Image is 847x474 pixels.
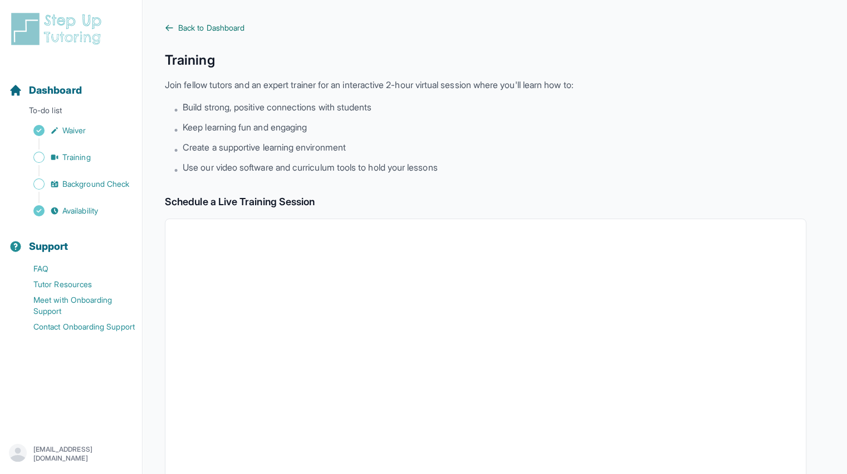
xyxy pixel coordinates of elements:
a: Contact Onboarding Support [9,319,142,335]
h2: Schedule a Live Training Session [165,194,806,210]
span: Keep learning fun and engaging [183,120,307,134]
a: Availability [9,203,142,219]
p: [EMAIL_ADDRESS][DOMAIN_NAME] [33,445,133,463]
a: Waiver [9,123,142,138]
span: • [174,143,178,156]
a: Background Check [9,176,142,192]
a: Meet with Onboarding Support [9,292,142,319]
span: Background Check [62,178,129,190]
span: Use our video software and curriculum tools to hold your lessons [183,161,437,174]
a: FAQ [9,261,142,277]
span: Support [29,239,68,254]
img: logo [9,11,108,47]
p: To-do list [4,105,138,120]
span: Training [62,152,91,163]
a: Dashboard [9,83,82,98]
span: Availability [62,205,98,216]
p: Join fellow tutors and an expert trainer for an interactive 2-hour virtual session where you'll l... [165,78,806,91]
span: • [174,163,178,176]
a: Back to Dashboard [165,22,806,33]
span: Waiver [62,125,86,136]
span: • [174,123,178,136]
span: Build strong, positive connections with students [183,100,371,114]
a: Training [9,149,142,165]
a: Tutor Resources [9,277,142,292]
button: Dashboard [4,65,138,103]
button: [EMAIL_ADDRESS][DOMAIN_NAME] [9,444,133,464]
span: Back to Dashboard [178,22,244,33]
button: Support [4,221,138,259]
span: Dashboard [29,83,82,98]
span: • [174,103,178,116]
span: Create a supportive learning environment [183,141,346,154]
h1: Training [165,51,806,69]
